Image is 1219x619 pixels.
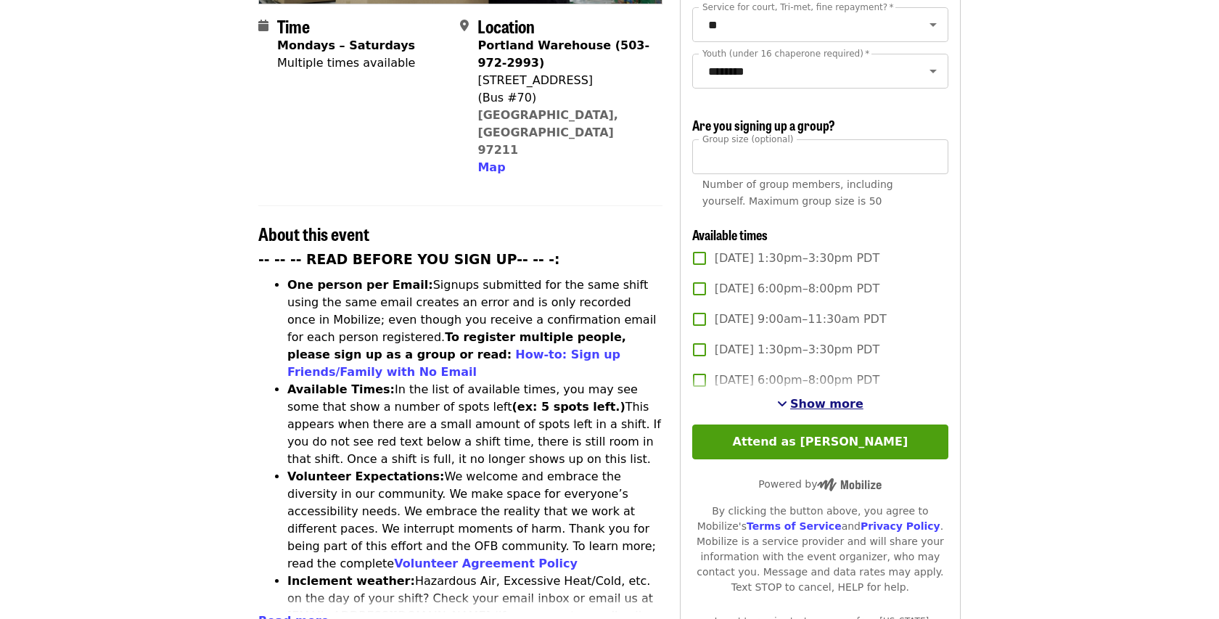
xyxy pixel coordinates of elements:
[692,225,768,244] span: Available times
[923,15,943,35] button: Open
[277,38,415,52] strong: Mondays – Saturdays
[702,49,869,58] label: Youth (under 16 chaperone required)
[702,3,894,12] label: Service for court, Tri-met, fine repayment?
[287,382,395,396] strong: Available Times:
[777,395,863,413] button: See more timeslots
[692,139,948,174] input: [object Object]
[477,38,649,70] strong: Portland Warehouse (503-972-2993)
[715,372,879,389] span: [DATE] 6:00pm–8:00pm PDT
[287,276,662,381] li: Signups submitted for the same shift using the same email creates an error and is only recorded o...
[477,160,505,174] span: Map
[277,13,310,38] span: Time
[394,557,578,570] a: Volunteer Agreement Policy
[460,19,469,33] i: map-marker-alt icon
[861,520,940,532] a: Privacy Policy
[258,252,560,267] strong: -- -- -- READ BEFORE YOU SIGN UP-- -- -:
[715,280,879,298] span: [DATE] 6:00pm–8:00pm PDT
[477,159,505,176] button: Map
[287,574,415,588] strong: Inclement weather:
[758,478,882,490] span: Powered by
[477,89,650,107] div: (Bus #70)
[747,520,842,532] a: Terms of Service
[287,381,662,468] li: In the list of available times, you may see some that show a number of spots left This appears wh...
[702,179,893,207] span: Number of group members, including yourself. Maximum group size is 50
[692,115,835,134] span: Are you signing up a group?
[715,250,879,267] span: [DATE] 1:30pm–3:30pm PDT
[477,72,650,89] div: [STREET_ADDRESS]
[512,400,625,414] strong: (ex: 5 spots left.)
[287,468,662,573] li: We welcome and embrace the diversity in our community. We make space for everyone’s accessibility...
[702,134,793,144] span: Group size (optional)
[817,478,882,491] img: Powered by Mobilize
[287,330,626,361] strong: To register multiple people, please sign up as a group or read:
[287,348,620,379] a: How-to: Sign up Friends/Family with No Email
[692,425,948,459] button: Attend as [PERSON_NAME]
[477,13,535,38] span: Location
[715,341,879,358] span: [DATE] 1:30pm–3:30pm PDT
[287,278,433,292] strong: One person per Email:
[477,108,618,157] a: [GEOGRAPHIC_DATA], [GEOGRAPHIC_DATA] 97211
[287,470,445,483] strong: Volunteer Expectations:
[790,397,863,411] span: Show more
[715,311,887,328] span: [DATE] 9:00am–11:30am PDT
[258,221,369,246] span: About this event
[692,504,948,595] div: By clicking the button above, you agree to Mobilize's and . Mobilize is a service provider and wi...
[277,54,415,72] div: Multiple times available
[923,61,943,81] button: Open
[258,19,268,33] i: calendar icon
